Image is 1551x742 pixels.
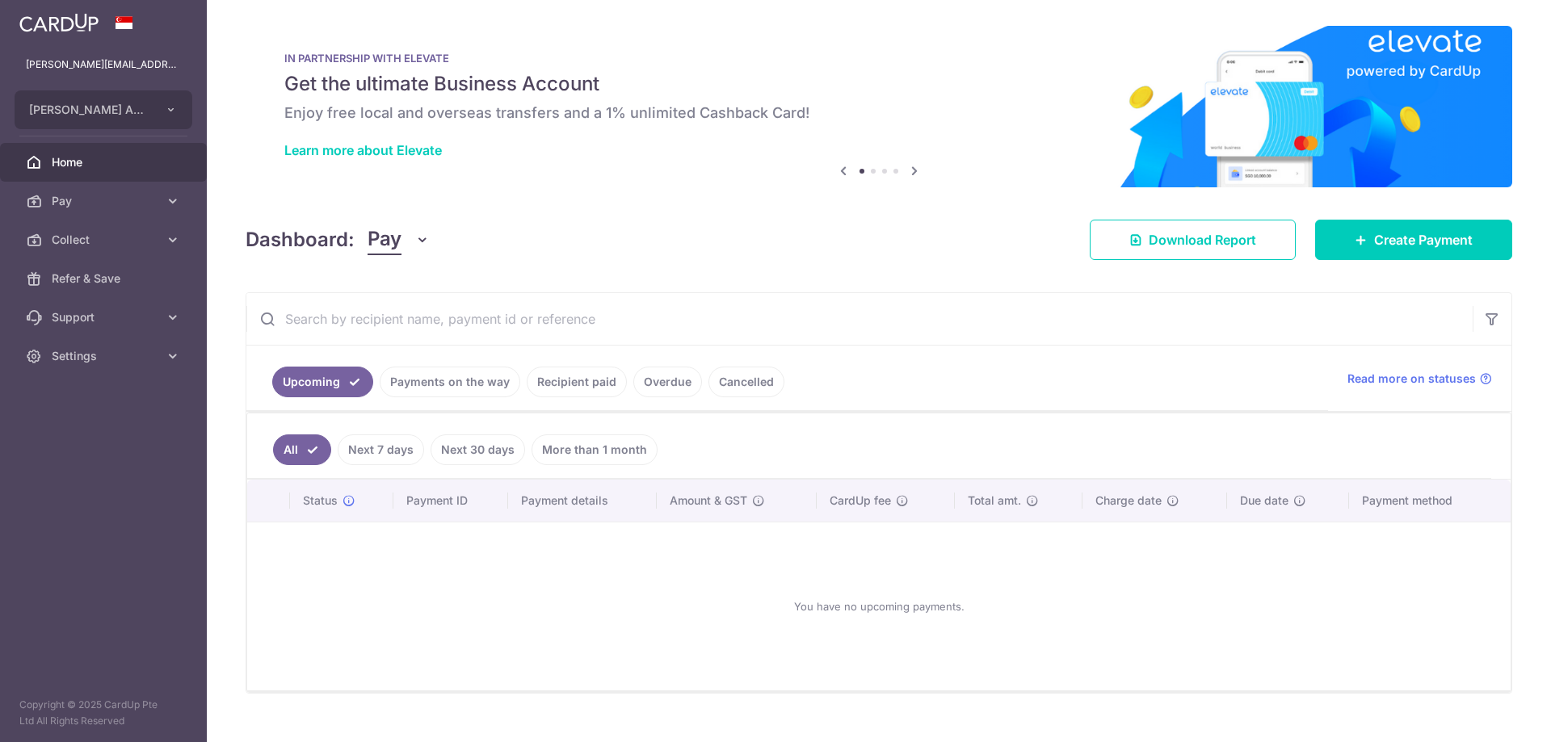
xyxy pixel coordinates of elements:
[431,434,525,465] a: Next 30 days
[708,367,784,397] a: Cancelled
[670,493,747,509] span: Amount & GST
[267,535,1491,677] div: You have no upcoming payments.
[246,293,1473,345] input: Search by recipient name, payment id or reference
[52,193,158,209] span: Pay
[303,493,338,509] span: Status
[52,348,158,364] span: Settings
[527,367,627,397] a: Recipient paid
[1315,220,1512,260] a: Create Payment
[273,434,331,465] a: All
[272,367,373,397] a: Upcoming
[380,367,520,397] a: Payments on the way
[368,224,401,255] span: Pay
[968,493,1021,509] span: Total amt.
[1090,220,1296,260] a: Download Report
[633,367,702,397] a: Overdue
[393,480,508,522] th: Payment ID
[284,52,1473,65] p: IN PARTNERSHIP WITH ELEVATE
[338,434,424,465] a: Next 7 days
[52,154,158,170] span: Home
[830,493,891,509] span: CardUp fee
[1149,230,1256,249] span: Download Report
[508,480,657,522] th: Payment details
[26,57,181,73] p: [PERSON_NAME][EMAIL_ADDRESS][DOMAIN_NAME]
[1095,493,1162,509] span: Charge date
[368,224,430,255] button: Pay
[284,142,442,158] a: Learn more about Elevate
[52,232,158,248] span: Collect
[284,103,1473,123] h6: Enjoy free local and overseas transfers and a 1% unlimited Cashback Card!
[52,309,158,325] span: Support
[532,434,658,465] a: More than 1 month
[1347,371,1476,387] span: Read more on statuses
[1374,230,1473,249] span: Create Payment
[15,90,192,129] button: [PERSON_NAME] AND ARCHE PTE. LTD.
[52,270,158,287] span: Refer & Save
[284,71,1473,97] h5: Get the ultimate Business Account
[1349,480,1511,522] th: Payment method
[1240,493,1288,509] span: Due date
[246,26,1512,187] img: Renovation banner
[29,102,149,118] span: [PERSON_NAME] AND ARCHE PTE. LTD.
[246,225,355,254] h4: Dashboard:
[19,13,99,32] img: CardUp
[1347,371,1492,387] a: Read more on statuses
